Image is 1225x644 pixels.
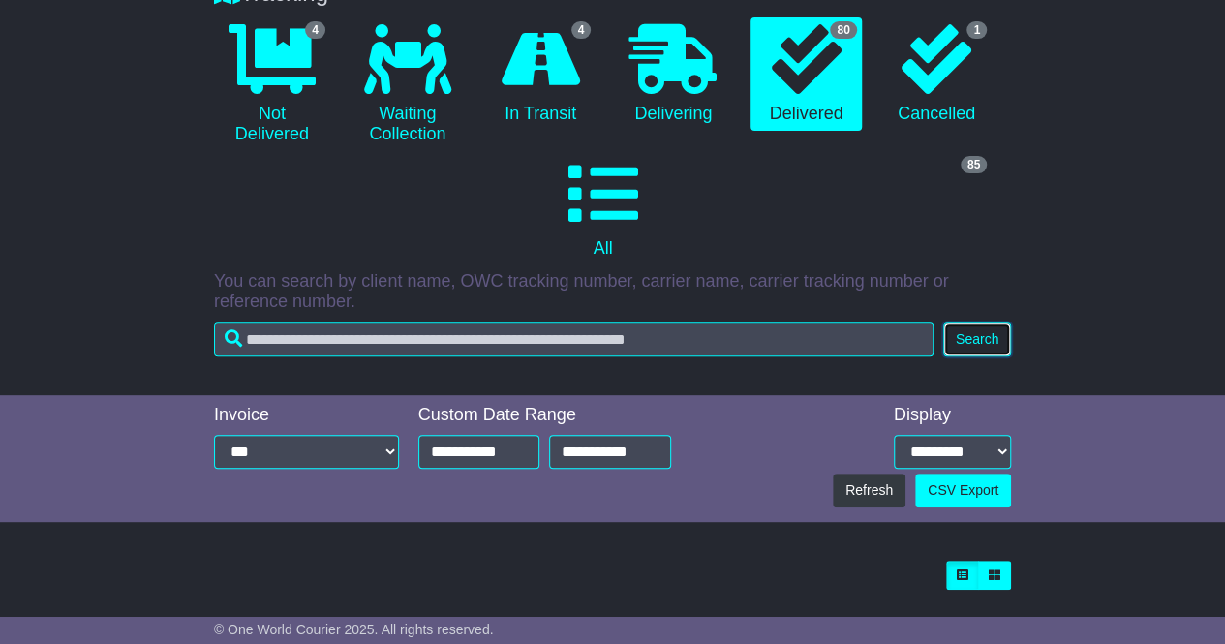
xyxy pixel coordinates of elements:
button: Search [943,322,1011,356]
div: Invoice [214,405,399,426]
span: 80 [830,21,856,39]
a: Waiting Collection [350,17,466,152]
a: 4 In Transit [485,17,596,132]
div: Custom Date Range [418,405,671,426]
span: 4 [305,21,325,39]
a: CSV Export [915,474,1011,507]
a: 4 Not Delivered [214,17,330,152]
button: Refresh [833,474,905,507]
p: You can search by client name, OWC tracking number, carrier name, carrier tracking number or refe... [214,271,1011,313]
span: 4 [571,21,592,39]
a: Delivering [615,17,731,132]
div: Display [894,405,1011,426]
a: 80 Delivered [750,17,861,132]
a: 85 All [214,152,992,266]
span: © One World Courier 2025. All rights reserved. [214,622,494,637]
a: 1 Cancelled [881,17,992,132]
span: 85 [961,156,987,173]
span: 1 [966,21,987,39]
